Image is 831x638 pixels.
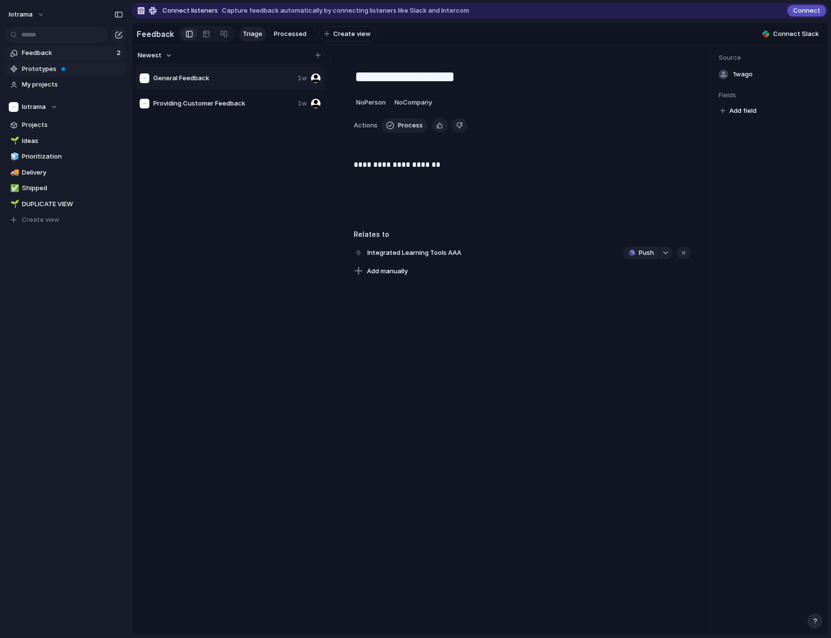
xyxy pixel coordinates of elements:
[367,266,408,276] span: Add manually
[5,77,126,92] a: My projects
[22,183,123,193] span: Shipped
[136,49,174,62] button: Newest
[773,29,819,39] span: Connect Slack
[5,46,126,60] a: Feedback2
[5,134,126,148] a: 🌱Ideas
[354,229,691,239] h3: Relates to
[381,118,428,133] button: Process
[719,105,758,117] button: Add field
[9,183,18,193] button: ✅
[22,136,123,146] span: Ideas
[392,95,434,110] button: NoCompany
[10,167,17,178] div: 🚚
[5,118,126,132] a: Projects
[4,7,50,22] button: iotrama
[356,98,386,106] span: No Person
[22,48,114,58] span: Feedback
[22,120,123,130] span: Projects
[22,64,123,74] span: Prototypes
[719,53,820,63] span: Source
[5,181,126,195] a: ✅Shipped
[270,27,310,41] a: Processed
[222,6,469,16] span: Capture feedback automatically by connecting listeners like Slack and Intercom
[274,29,307,39] span: Processed
[333,29,371,39] span: Create view
[623,247,659,259] button: Push
[5,197,126,212] a: 🌱DUPLICATE VIEW
[9,168,18,177] button: 🚚
[9,152,18,161] button: 🧊
[354,121,378,130] span: Actions
[364,246,464,260] span: Integrated Learning Tools AAA
[243,29,262,39] span: Triage
[398,121,423,130] span: Process
[22,199,123,209] span: DUPLICATE VIEW
[319,26,376,42] button: Create view
[10,183,17,194] div: ✅
[395,98,432,106] span: No Company
[10,135,17,146] div: 🌱
[137,28,174,40] h2: Feedback
[350,265,412,278] button: Add manually
[729,106,757,116] span: Add field
[354,95,388,110] button: NoPerson
[22,102,46,112] span: Iotrama
[138,51,162,60] span: Newest
[298,73,307,83] span: 1w
[733,70,753,79] span: 1w ago
[153,73,294,83] span: General Feedback
[22,168,123,177] span: Delivery
[239,27,266,41] a: Triage
[9,199,18,209] button: 🌱
[10,151,17,162] div: 🧊
[9,136,18,146] button: 🌱
[9,10,33,19] span: iotrama
[117,48,123,58] span: 2
[639,248,654,258] span: Push
[22,215,59,225] span: Create view
[5,100,126,114] button: Iotrama
[153,99,294,108] span: Providing Customer Feedback
[298,99,307,108] span: 1w
[719,90,820,100] span: Fields
[22,80,123,89] span: My projects
[22,152,123,161] span: Prioritization
[5,149,126,164] a: 🧊Prioritization
[787,5,826,17] button: Connect
[5,62,126,76] a: Prototypes
[5,213,126,227] button: Create view
[163,6,218,16] span: Connect listeners
[10,198,17,210] div: 🌱
[452,118,468,133] button: Delete
[793,6,820,16] span: Connect
[5,165,126,180] a: 🚚Delivery
[759,27,823,41] button: Connect Slack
